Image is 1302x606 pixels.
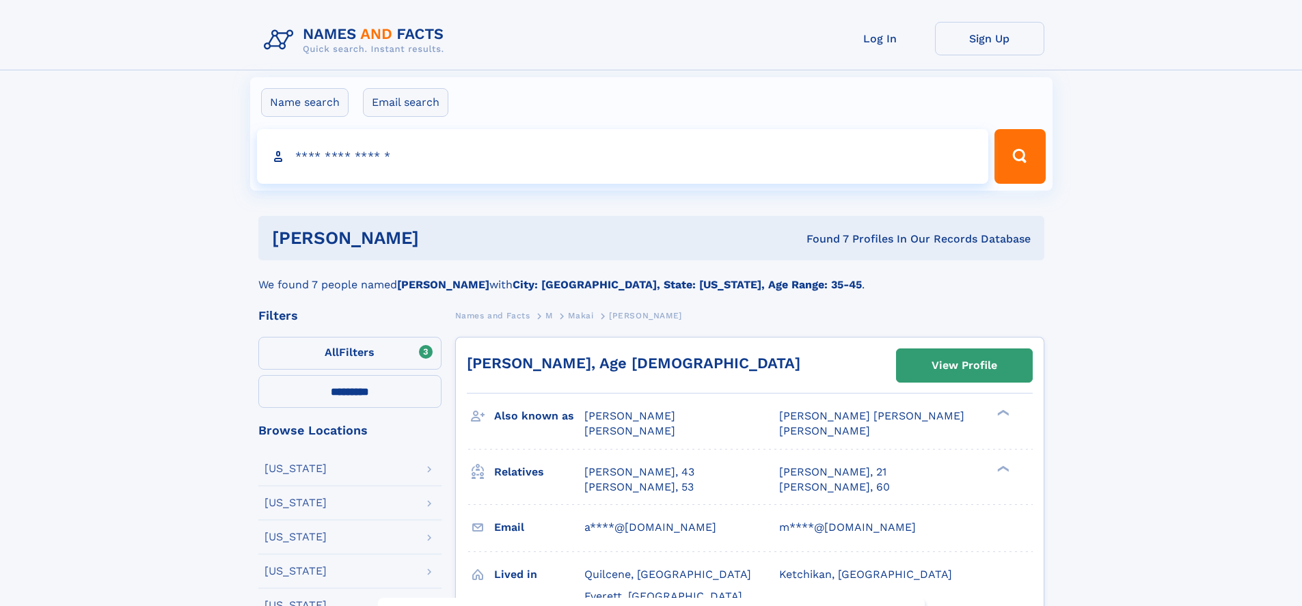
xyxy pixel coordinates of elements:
[494,460,584,484] h3: Relatives
[265,463,327,474] div: [US_STATE]
[826,22,935,55] a: Log In
[397,278,489,291] b: [PERSON_NAME]
[494,404,584,428] h3: Also known as
[258,337,442,370] label: Filters
[568,307,593,324] a: Makai
[932,350,997,381] div: View Profile
[779,568,952,581] span: Ketchikan, [GEOGRAPHIC_DATA]
[325,346,339,359] span: All
[258,309,442,322] div: Filters
[494,516,584,539] h3: Email
[584,568,751,581] span: Quilcene, [GEOGRAPHIC_DATA]
[584,465,694,480] a: [PERSON_NAME], 43
[779,465,886,480] a: [PERSON_NAME], 21
[584,424,675,437] span: [PERSON_NAME]
[513,278,862,291] b: City: [GEOGRAPHIC_DATA], State: [US_STATE], Age Range: 35-45
[994,409,1010,417] div: ❯
[568,311,593,320] span: Makai
[265,566,327,577] div: [US_STATE]
[994,129,1045,184] button: Search Button
[584,409,675,422] span: [PERSON_NAME]
[545,311,553,320] span: M
[258,424,442,437] div: Browse Locations
[779,424,870,437] span: [PERSON_NAME]
[257,129,989,184] input: search input
[258,260,1044,293] div: We found 7 people named with .
[258,22,455,59] img: Logo Names and Facts
[363,88,448,117] label: Email search
[609,311,682,320] span: [PERSON_NAME]
[272,230,613,247] h1: [PERSON_NAME]
[935,22,1044,55] a: Sign Up
[494,563,584,586] h3: Lived in
[265,497,327,508] div: [US_STATE]
[994,464,1010,473] div: ❯
[261,88,349,117] label: Name search
[545,307,553,324] a: M
[265,532,327,542] div: [US_STATE]
[897,349,1032,382] a: View Profile
[467,355,800,372] a: [PERSON_NAME], Age [DEMOGRAPHIC_DATA]
[779,409,964,422] span: [PERSON_NAME] [PERSON_NAME]
[779,480,890,495] a: [PERSON_NAME], 60
[612,232,1031,247] div: Found 7 Profiles In Our Records Database
[584,480,694,495] a: [PERSON_NAME], 53
[455,307,530,324] a: Names and Facts
[584,590,742,603] span: Everett, [GEOGRAPHIC_DATA]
